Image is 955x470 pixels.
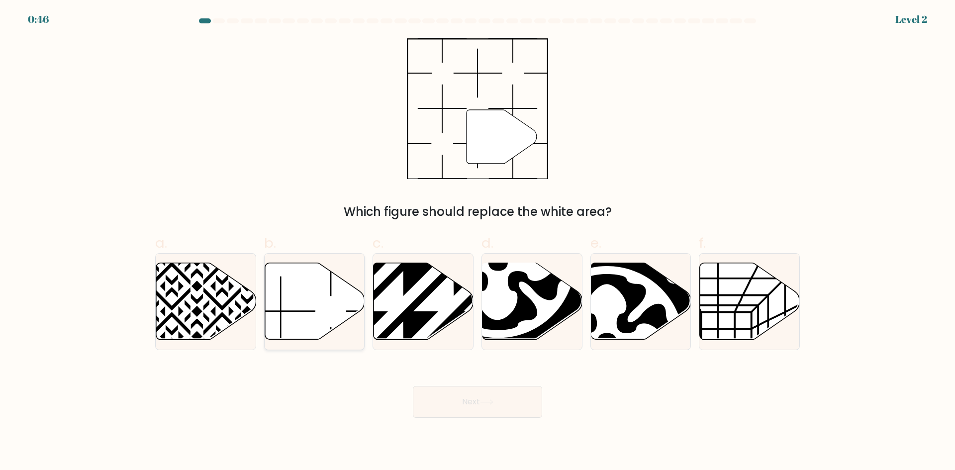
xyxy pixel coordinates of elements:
[28,12,49,27] div: 0:46
[161,203,794,221] div: Which figure should replace the white area?
[373,233,383,253] span: c.
[590,233,601,253] span: e.
[413,386,542,418] button: Next
[699,233,706,253] span: f.
[264,233,276,253] span: b.
[895,12,927,27] div: Level 2
[467,110,537,164] g: "
[481,233,493,253] span: d.
[155,233,167,253] span: a.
